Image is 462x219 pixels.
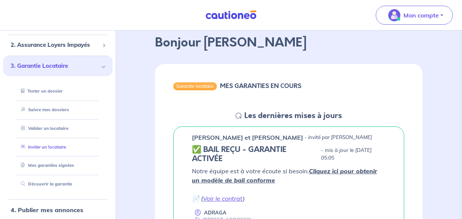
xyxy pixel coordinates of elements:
span: 2. Assurance Loyers Impayés [11,41,99,50]
h5: ✅ BAIL REÇU - GARANTIE ACTIVÉE [192,145,318,163]
a: 4. Publier mes annonces [11,206,83,213]
a: Valider un locataire [18,125,68,131]
h5: Les dernières mises à jours [245,111,342,120]
em: 📄 ( ) [192,195,245,202]
div: state: CONTRACT-VALIDATED, Context: IN-LANDLORD,IS-GL-CAUTION-IN-LANDLORD [192,145,386,163]
div: 4. Publier mes annonces [3,202,112,217]
p: ADRAGA [204,209,226,216]
span: 3. Garantie Locataire [11,61,99,70]
div: Mes garanties signées [12,159,103,172]
em: Notre équipe est à votre écoute si besoin. [192,167,377,184]
div: Suivre mes dossiers [12,103,103,116]
div: Garantie locataire [173,82,217,90]
div: Découvrir la garantie [12,178,103,190]
button: illu_account_valid_menu.svgMon compte [376,6,453,25]
div: Inviter un locataire [12,141,103,153]
p: [PERSON_NAME] et [PERSON_NAME] [192,133,303,142]
p: - invité par [PERSON_NAME] [305,134,372,141]
img: illu_account_valid_menu.svg [388,9,400,21]
a: Suivre mes dossiers [18,107,69,112]
h6: MES GARANTIES EN COURS [220,82,301,90]
div: 2. Assurance Loyers Impayés [3,38,112,53]
div: Valider un locataire [12,122,103,134]
div: Tester un dossier [12,85,103,98]
a: Tester un dossier [18,88,63,94]
p: - mis à jour le [DATE] 05:05 [321,147,386,162]
img: Cautioneo [203,10,259,20]
a: Découvrir la garantie [18,181,72,187]
a: Voir le contrat [203,195,243,202]
div: 3. Garantie Locataire [3,55,112,76]
a: Cliquez ici pour obtenir un modèle de bail conforme [192,167,377,184]
a: Mes garanties signées [18,163,74,168]
a: Inviter un locataire [18,144,66,149]
p: Mon compte [403,11,439,20]
p: Bonjour [PERSON_NAME] [155,34,422,52]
